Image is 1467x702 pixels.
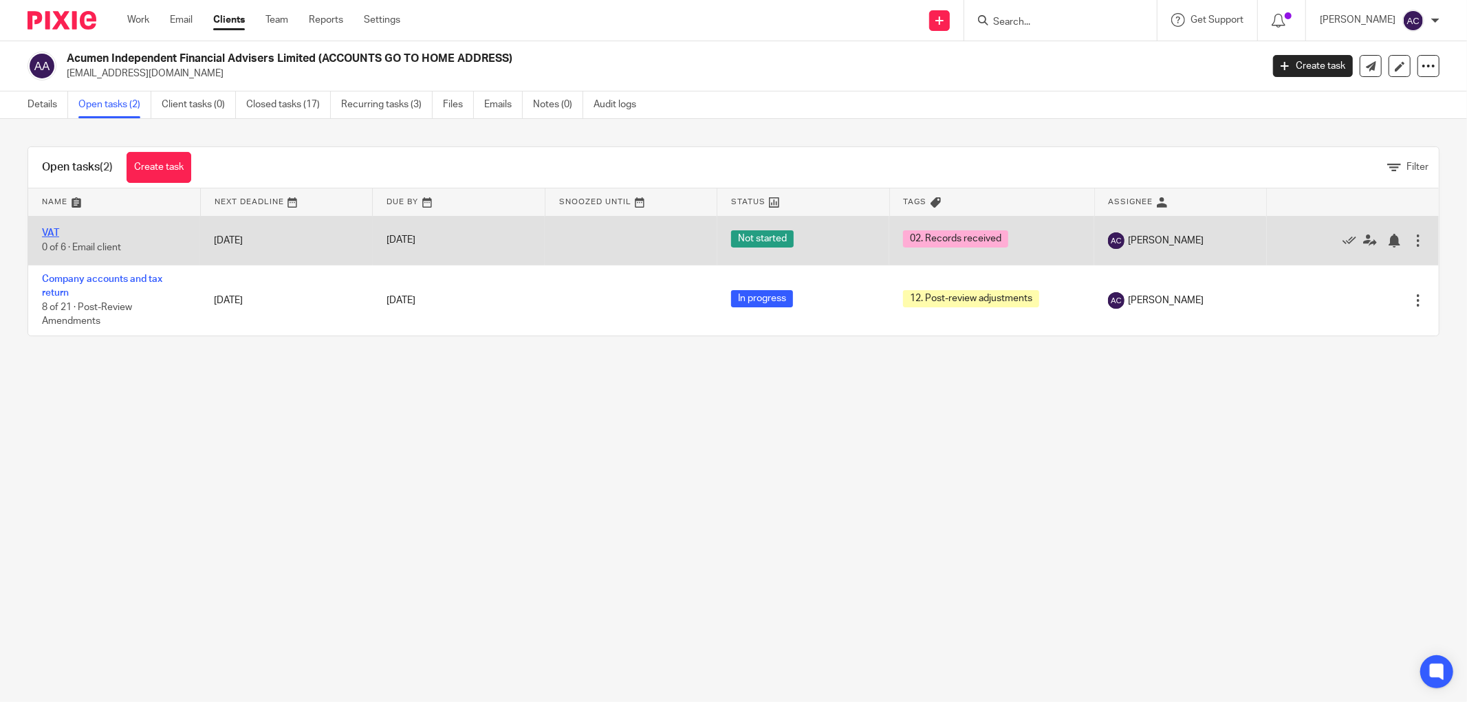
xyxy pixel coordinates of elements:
a: Open tasks (2) [78,91,151,118]
h1: Open tasks [42,160,113,175]
a: Create task [127,152,191,183]
input: Search [992,17,1116,29]
a: Create task [1273,55,1353,77]
a: Clients [213,13,245,27]
a: Recurring tasks (3) [341,91,433,118]
span: Status [731,198,765,206]
img: svg%3E [1402,10,1424,32]
a: Team [265,13,288,27]
a: Mark as done [1343,234,1363,248]
h2: Acumen Independent Financial Advisers Limited (ACCOUNTS GO TO HOME ADDRESS) [67,52,1015,66]
a: Files [443,91,474,118]
a: VAT [42,228,59,238]
img: svg%3E [1108,232,1124,249]
span: Not started [731,230,794,248]
span: Filter [1406,162,1428,172]
p: [PERSON_NAME] [1320,13,1395,27]
a: Email [170,13,193,27]
span: [PERSON_NAME] [1128,234,1204,248]
img: svg%3E [28,52,56,80]
span: 12. Post-review adjustments [903,290,1039,307]
span: 0 of 6 · Email client [42,243,121,252]
span: Snoozed Until [559,198,631,206]
span: [DATE] [387,296,415,305]
a: Reports [309,13,343,27]
span: 02. Records received [903,230,1008,248]
span: 8 of 21 · Post-Review Amendments [42,303,132,327]
a: Work [127,13,149,27]
span: [DATE] [387,236,415,245]
span: In progress [731,290,793,307]
span: Tags [904,198,927,206]
a: Company accounts and tax return [42,274,162,298]
a: Settings [364,13,400,27]
a: Audit logs [594,91,646,118]
a: Notes (0) [533,91,583,118]
a: Client tasks (0) [162,91,236,118]
img: svg%3E [1108,292,1124,309]
span: Get Support [1191,15,1243,25]
a: Closed tasks (17) [246,91,331,118]
p: [EMAIL_ADDRESS][DOMAIN_NAME] [67,67,1252,80]
span: (2) [100,162,113,173]
span: [PERSON_NAME] [1128,294,1204,307]
a: Emails [484,91,523,118]
td: [DATE] [200,265,372,335]
a: Details [28,91,68,118]
img: Pixie [28,11,96,30]
td: [DATE] [200,216,372,265]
